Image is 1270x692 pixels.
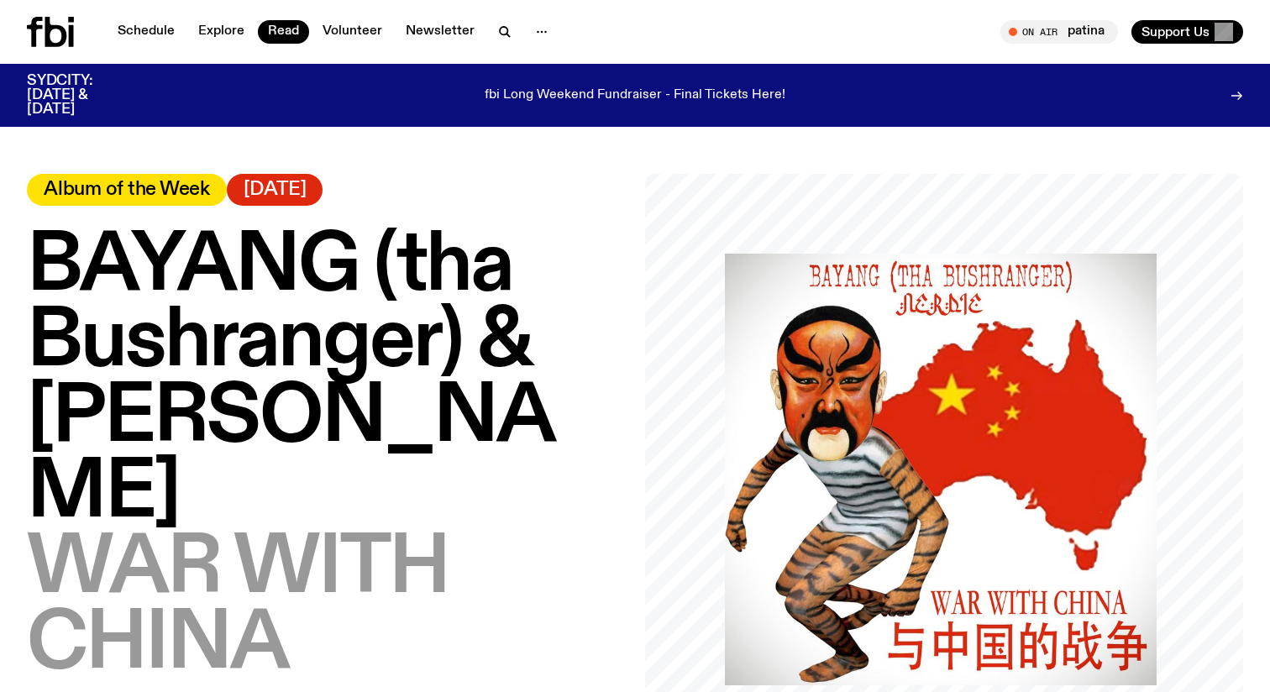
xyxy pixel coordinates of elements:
[1131,20,1243,44] button: Support Us
[44,181,210,199] span: Album of the Week
[1000,20,1118,44] button: On Airpatina
[485,88,785,103] p: fbi Long Weekend Fundraiser - Final Tickets Here!
[188,20,255,44] a: Explore
[312,20,392,44] a: Volunteer
[244,181,307,199] span: [DATE]
[396,20,485,44] a: Newsletter
[108,20,185,44] a: Schedule
[258,20,309,44] a: Read
[27,225,554,536] span: BAYANG (tha Bushranger) & [PERSON_NAME]
[1141,24,1210,39] span: Support Us
[27,527,449,687] span: WAR WITH CHINA
[27,74,134,117] h3: SYDCITY: [DATE] & [DATE]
